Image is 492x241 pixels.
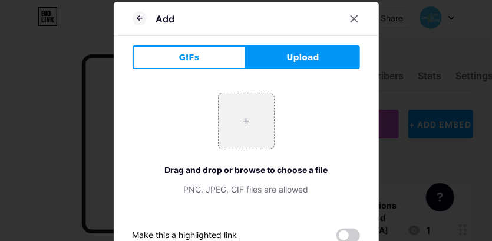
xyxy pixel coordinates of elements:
[179,51,200,64] span: GIFs
[133,164,360,176] div: Drag and drop or browse to choose a file
[246,45,360,69] button: Upload
[133,183,360,196] div: PNG, JPEG, GIF files are allowed
[286,51,319,64] span: Upload
[133,45,246,69] button: GIFs
[156,12,175,26] div: Add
